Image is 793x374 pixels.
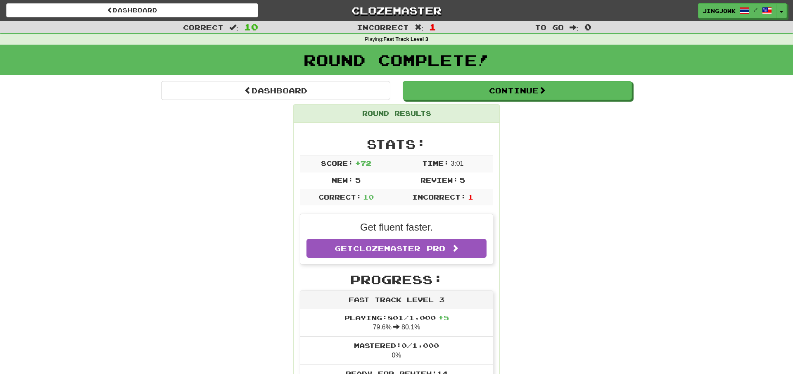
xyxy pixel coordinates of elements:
[703,7,736,14] span: jingjowk
[412,193,466,201] span: Incorrect:
[460,176,465,184] span: 5
[300,336,493,365] li: 0%
[355,159,371,167] span: + 72
[353,244,445,253] span: Clozemaster Pro
[355,176,361,184] span: 5
[420,176,458,184] span: Review:
[698,3,776,18] a: jingjowk /
[300,273,493,286] h2: Progress:
[357,23,409,31] span: Incorrect
[438,314,449,322] span: + 5
[344,314,449,322] span: Playing: 801 / 1,000
[451,160,463,167] span: 3 : 0 1
[535,23,564,31] span: To go
[321,159,353,167] span: Score:
[363,193,374,201] span: 10
[300,137,493,151] h2: Stats:
[584,22,591,32] span: 0
[354,341,439,349] span: Mastered: 0 / 1,000
[306,239,487,258] a: GetClozemaster Pro
[332,176,353,184] span: New:
[294,105,499,123] div: Round Results
[229,24,238,31] span: :
[306,220,487,234] p: Get fluent faster.
[318,193,361,201] span: Correct:
[754,7,758,12] span: /
[161,81,390,100] a: Dashboard
[3,52,790,68] h1: Round Complete!
[403,81,632,100] button: Continue
[271,3,522,18] a: Clozemaster
[429,22,436,32] span: 1
[183,23,223,31] span: Correct
[468,193,473,201] span: 1
[300,309,493,337] li: 79.6% 80.1%
[383,36,428,42] strong: Fast Track Level 3
[6,3,258,17] a: Dashboard
[422,159,449,167] span: Time:
[300,291,493,309] div: Fast Track Level 3
[244,22,258,32] span: 10
[415,24,424,31] span: :
[570,24,579,31] span: :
